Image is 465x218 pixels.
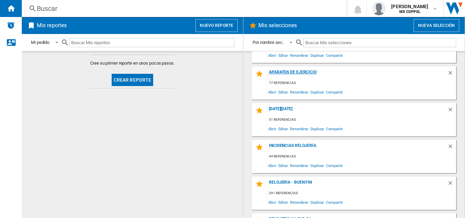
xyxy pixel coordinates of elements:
[289,87,309,97] span: Renombrar
[253,40,284,45] div: Por nombre asc.
[195,19,238,32] button: Nuevo reporte
[399,10,420,14] b: MX COPPEL
[257,19,299,32] h2: Mis selecciones
[372,2,386,15] img: profile.jpg
[267,161,277,170] span: Abrir
[69,38,235,47] input: Buscar Mis reportes
[325,124,344,133] span: Compartir
[391,3,428,10] span: [PERSON_NAME]
[267,116,456,124] div: 51 referencias
[277,51,289,60] span: Editar
[267,87,277,97] span: Abrir
[37,4,329,13] div: Buscar
[447,143,456,152] div: Borrar
[309,124,325,133] span: Duplicar
[267,70,447,79] div: Aparatos de ejercicio
[267,198,277,207] span: Abrir
[325,198,344,207] span: Compartir
[309,161,325,170] span: Duplicar
[325,51,344,60] span: Compartir
[277,161,289,170] span: Editar
[447,106,456,116] div: Borrar
[35,19,68,32] h2: Mis reportes
[112,74,154,86] button: Crear reporte
[277,198,289,207] span: Editar
[267,180,447,189] div: Relojería - buen fin
[289,198,309,207] span: Renombrar
[309,198,325,207] span: Duplicar
[414,19,459,32] button: Nueva selección
[309,87,325,97] span: Duplicar
[90,60,175,66] span: Cree su primer reporte en unos pocos pasos.
[447,180,456,189] div: Borrar
[277,124,289,133] span: Editar
[289,161,309,170] span: Renombrar
[325,87,344,97] span: Compartir
[267,152,456,161] div: 44 referencias
[267,189,456,198] div: 291 referencias
[267,51,277,60] span: Abrir
[7,21,15,29] img: alerts-logo.svg
[289,51,309,60] span: Renombrar
[309,51,325,60] span: Duplicar
[267,106,447,116] div: [DATE][DATE]
[267,79,456,87] div: 77 referencias
[447,70,456,79] div: Borrar
[267,124,277,133] span: Abrir
[289,124,309,133] span: Renombrar
[303,38,456,47] input: Buscar Mis selecciones
[267,143,447,152] div: incidencias relojería
[325,161,344,170] span: Compartir
[277,87,289,97] span: Editar
[31,40,49,45] div: Mi pedido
